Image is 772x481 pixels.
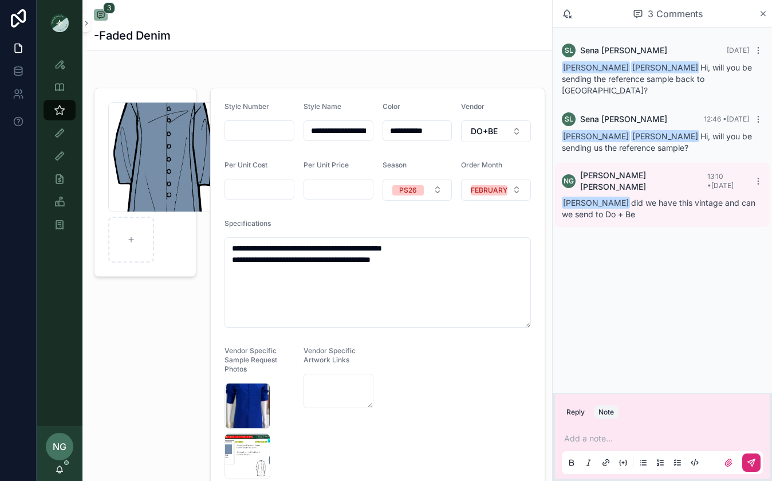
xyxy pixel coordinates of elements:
div: scrollable content [37,46,82,250]
button: Select Button [383,179,452,201]
span: did we have this vintage and can we send to Do + Be [562,198,755,219]
span: 3 Comments [648,7,703,21]
span: NG [53,440,66,453]
button: Select Button [461,179,531,201]
div: FEBRUARY [471,185,507,195]
span: NG [564,177,574,186]
span: DO+BE [471,126,498,137]
span: [DATE] [727,46,749,54]
span: Hi, will you be sending us the reference sample? [562,131,752,152]
img: App logo [50,14,69,32]
span: Per Unit Cost [224,161,267,169]
span: [PERSON_NAME] [631,61,699,73]
div: PS26 [399,185,417,195]
span: Specifications [224,219,271,228]
span: Season [383,161,407,169]
span: Vendor Specific Artwork Links [304,346,356,364]
span: [PERSON_NAME] [562,130,630,142]
span: Style Name [304,102,341,111]
span: Sena [PERSON_NAME] [580,114,667,125]
span: Color [383,102,400,111]
button: Reply [562,405,589,419]
span: Vendor [461,102,485,111]
span: [PERSON_NAME] [562,61,630,73]
button: Select Button [461,120,531,142]
span: [PERSON_NAME] [562,197,630,209]
span: 12:46 • [DATE] [704,115,749,123]
span: Vendor Specific Sample Request Photos [224,346,277,373]
span: SL [565,115,573,124]
span: Per Unit Price [304,161,349,169]
span: SL [565,46,573,55]
div: Note [598,408,614,417]
button: 3 [94,9,108,23]
span: 13:10 • [DATE] [707,172,734,190]
span: Order Month [461,161,502,169]
span: [PERSON_NAME] [631,130,699,142]
button: Note [594,405,619,419]
span: Sena [PERSON_NAME] [580,45,667,56]
span: Style Number [224,102,269,111]
h1: -Faded Denim [94,28,171,44]
span: 3 [103,2,115,14]
span: Hi, will you be sending the reference sample back to [GEOGRAPHIC_DATA]? [562,62,752,95]
span: [PERSON_NAME] [PERSON_NAME] [580,170,707,193]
